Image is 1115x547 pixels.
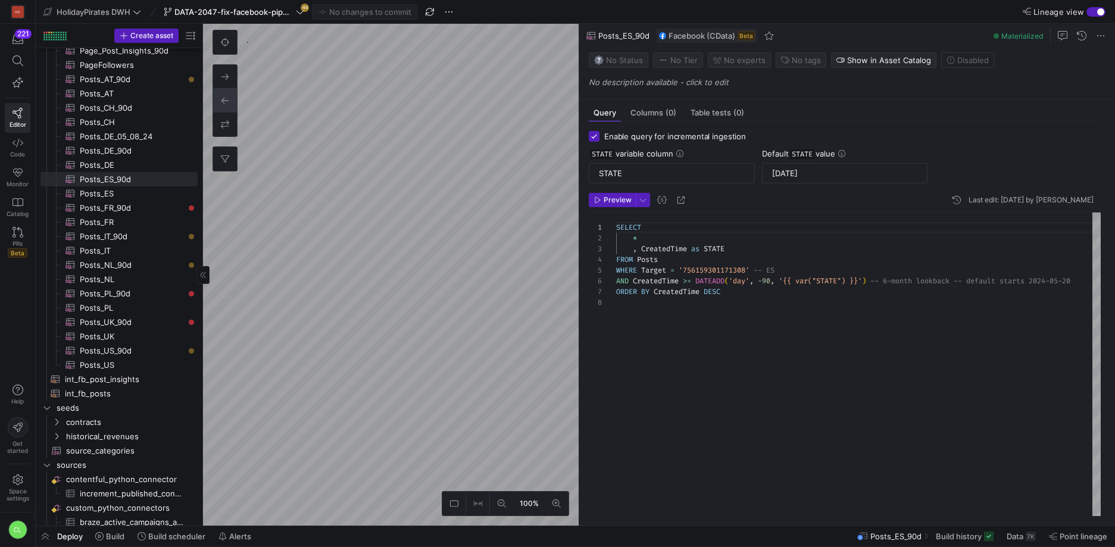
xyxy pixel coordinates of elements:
[40,158,198,172] a: Posts_DE​​​​​​​​​
[683,276,691,286] span: >=
[40,243,198,258] div: Press SPACE to select this row.
[7,440,28,454] span: Get started
[40,129,198,143] div: Press SPACE to select this row.
[40,258,198,272] a: Posts_NL_90d​​​​​​​​​
[80,173,184,186] span: Posts_ES_90d​​​​​​​​​
[40,415,198,429] div: Press SPACE to select this row.
[40,72,198,86] div: Press SPACE to select this row.
[40,372,198,386] a: int_fb_post_insights​​​​​​​​​​
[589,265,602,276] div: 5
[40,201,198,215] div: Press SPACE to select this row.
[589,276,602,286] div: 6
[616,287,637,296] span: ORDER
[8,520,27,539] div: CL
[40,443,198,458] div: Press SPACE to select this row.
[57,458,196,472] span: sources
[7,487,29,502] span: Space settings
[130,32,173,40] span: Create asset
[604,132,746,141] span: Enable query for incremental ingestion
[831,52,936,68] button: Show in Asset Catalog
[658,55,698,65] span: No Tier
[40,501,198,515] a: custom_python_connectors​​​​​​​​
[630,109,676,117] span: Columns
[641,244,687,254] span: CreatedTime
[40,115,198,129] div: Press SPACE to select this row.
[1026,532,1036,541] div: 7K
[40,101,198,115] div: Press SPACE to select this row.
[40,401,198,415] div: Press SPACE to select this row.
[65,373,184,386] span: int_fb_post_insights​​​​​​​​​​
[40,4,144,20] button: HolidayPirates DWH
[80,244,184,258] span: Posts_IT​​​​​​​​​
[40,43,198,58] a: Page_Post_Insights_90d​​​​​​​​​
[40,86,198,101] div: Press SPACE to select this row.
[80,187,184,201] span: Posts_ES​​​​​​​​​
[40,229,198,243] div: Press SPACE to select this row.
[653,52,703,68] button: No tierNo Tier
[637,255,658,264] span: Posts
[229,532,251,541] span: Alerts
[729,276,749,286] span: 'day'
[40,72,198,86] a: Posts_AT_90d​​​​​​​​​
[40,315,198,329] a: Posts_UK_90d​​​​​​​​​
[724,55,766,65] span: No expert s
[80,215,184,229] span: Posts_FR​​​​​​​​​
[594,55,604,65] img: No status
[80,87,184,101] span: Posts_AT​​​​​​​​​
[10,398,25,405] span: Help
[66,430,196,443] span: historical_revenues
[633,276,679,286] span: CreatedTime
[594,55,643,65] span: No Status
[641,287,649,296] span: BY
[5,103,30,133] a: Editor
[40,486,198,501] div: Press SPACE to select this row.
[40,501,198,515] div: Press SPACE to select this row.
[40,115,198,129] a: Posts_CH​​​​​​​​​
[5,133,30,162] a: Code
[670,265,674,275] span: =
[40,372,198,386] div: Press SPACE to select this row.
[80,358,184,372] span: Posts_US​​​​​​​​​
[40,129,198,143] a: Posts_DE_05_08_24​​​​​​​​​
[40,272,198,286] div: Press SPACE to select this row.
[589,286,602,297] div: 7
[792,55,821,65] span: No tags
[40,201,198,215] a: Posts_FR_90d​​​​​​​​​
[633,244,637,254] span: ,
[589,149,673,158] span: variable column
[1007,532,1023,541] span: Data
[616,276,629,286] span: AND
[80,330,184,343] span: Posts_UK​​​​​​​​​
[5,162,30,192] a: Monitor
[40,172,198,186] div: Press SPACE to select this row.
[40,243,198,258] a: Posts_IT​​​​​​​​​
[40,386,198,401] div: Press SPACE to select this row.
[13,240,23,247] span: PRs
[80,144,184,158] span: Posts_DE_90d​​​​​​​​​
[40,386,198,401] a: int_fb_posts​​​​​​​​​​
[589,254,602,265] div: 4
[8,248,27,258] span: Beta
[666,109,676,117] span: (0)
[40,186,198,201] div: Press SPACE to select this row.
[691,109,744,117] span: Table tests
[213,526,257,546] button: Alerts
[161,4,307,20] button: DATA-2047-fix-facebook-pipeline
[40,515,198,529] div: Press SPACE to select this row.
[40,86,198,101] a: Posts_AT​​​​​​​​​
[57,532,83,541] span: Deploy
[80,487,184,501] span: increment_published_contentful_data​​​​​​​​​
[1001,32,1043,40] span: Materialized
[66,501,196,515] span: custom_python_connectors​​​​​​​​
[1060,532,1107,541] span: Point lineage
[80,158,184,172] span: Posts_DE​​​​​​​​​
[936,532,982,541] span: Build history
[589,222,602,233] div: 1
[738,31,755,40] span: Beta
[40,215,198,229] div: Press SPACE to select this row.
[40,272,198,286] a: Posts_NL​​​​​​​​​
[704,244,724,254] span: STATE
[616,255,633,264] span: FROM
[40,143,198,158] div: Press SPACE to select this row.
[40,329,198,343] a: Posts_UK​​​​​​​​​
